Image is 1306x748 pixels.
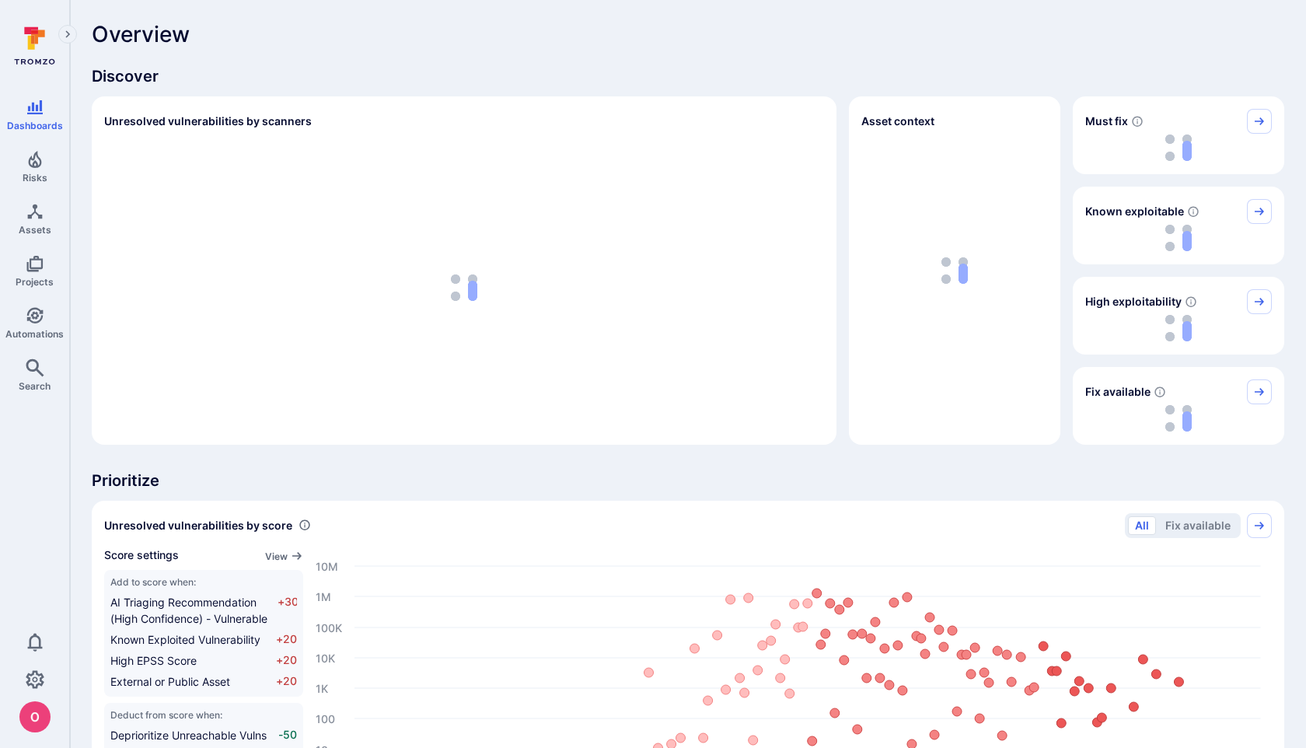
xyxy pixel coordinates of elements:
[1165,135,1192,161] img: Loading...
[1165,405,1192,432] img: Loading...
[110,654,197,667] span: High EPSS Score
[299,517,311,533] div: Number of vulnerabilities in status 'Open' 'Triaged' and 'In process' grouped by score
[19,380,51,392] span: Search
[276,673,297,690] span: +20
[104,143,824,432] div: loading spinner
[5,328,64,340] span: Automations
[1131,115,1144,128] svg: Risk score >=40 , missed SLA
[58,25,77,44] button: Expand navigation menu
[1085,314,1272,342] div: loading spinner
[1085,384,1151,400] span: Fix available
[1085,404,1272,432] div: loading spinner
[19,701,51,732] div: oleg malkov
[104,547,179,564] span: Score settings
[1165,315,1192,341] img: Loading...
[316,559,338,572] text: 10M
[1187,205,1199,218] svg: Confirmed exploitable by KEV
[1073,367,1284,445] div: Fix available
[110,576,297,588] span: Add to score when:
[1085,294,1182,309] span: High exploitability
[316,620,342,634] text: 100K
[276,652,297,669] span: +20
[92,65,1284,87] span: Discover
[1165,225,1192,251] img: Loading...
[316,681,328,694] text: 1K
[110,729,267,742] span: Deprioritize Unreachable Vulns
[265,547,303,564] a: View
[104,114,312,129] h2: Unresolved vulnerabilities by scanners
[1085,204,1184,219] span: Known exploitable
[1085,134,1272,162] div: loading spinner
[92,22,190,47] span: Overview
[278,727,297,743] span: -50
[451,274,477,301] img: Loading...
[1085,114,1128,129] span: Must fix
[110,633,260,646] span: Known Exploited Vulnerability
[316,711,335,725] text: 100
[110,675,230,688] span: External or Public Asset
[1154,386,1166,398] svg: Vulnerabilities with fix available
[1185,295,1197,308] svg: EPSS score ≥ 0.7
[1085,224,1272,252] div: loading spinner
[62,28,73,41] i: Expand navigation menu
[7,120,63,131] span: Dashboards
[1128,516,1156,535] button: All
[19,224,51,236] span: Assets
[104,518,292,533] span: Unresolved vulnerabilities by score
[23,172,47,184] span: Risks
[1073,277,1284,355] div: High exploitability
[861,114,934,129] span: Asset context
[92,470,1284,491] span: Prioritize
[278,594,297,627] span: +30
[16,276,54,288] span: Projects
[19,701,51,732] img: ACg8ocJcCe-YbLxGm5tc0PuNRxmgP8aEm0RBXn6duO8aeMVK9zjHhw=s96-c
[110,596,267,625] span: AI Triaging Recommendation (High Confidence) - Vulnerable
[316,651,335,664] text: 10K
[316,589,331,603] text: 1M
[1158,516,1238,535] button: Fix available
[1073,96,1284,174] div: Must fix
[265,551,303,562] button: View
[1073,187,1284,264] div: Known exploitable
[276,631,297,648] span: +20
[110,709,297,721] span: Deduct from score when:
